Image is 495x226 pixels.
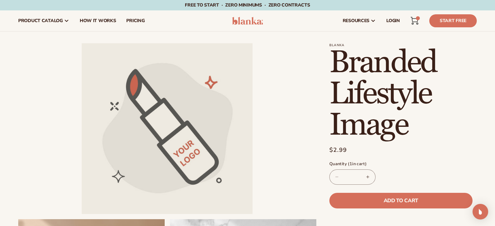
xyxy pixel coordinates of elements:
a: How It Works [75,10,121,31]
span: How It Works [80,18,116,23]
h1: Branded Lifestyle Image [329,47,477,141]
span: pricing [126,18,144,23]
button: Add to cart [329,193,473,208]
label: Quantity [329,161,473,167]
a: Start Free [429,14,477,27]
a: product catalog [13,10,75,31]
a: LOGIN [381,10,405,31]
span: product catalog [18,18,63,23]
span: ( in cart) [348,161,366,167]
img: logo [232,17,263,25]
span: 1 [350,161,352,167]
span: LOGIN [386,18,400,23]
span: resources [343,18,369,23]
span: $2.99 [329,146,347,154]
span: Add to cart [384,198,418,203]
a: pricing [121,10,150,31]
p: Blanka [329,43,477,47]
a: resources [337,10,381,31]
span: Free to start · ZERO minimums · ZERO contracts [185,2,310,8]
div: Open Intercom Messenger [473,204,488,219]
span: 2 [418,16,418,20]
